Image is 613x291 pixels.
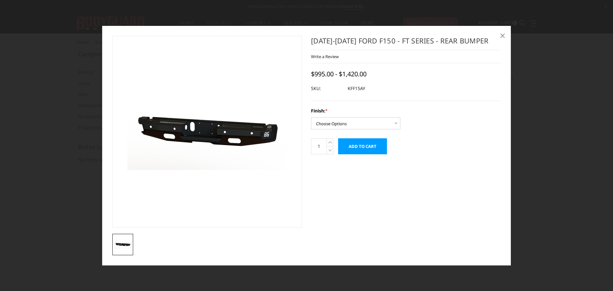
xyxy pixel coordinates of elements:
[338,138,387,154] input: Add to Cart
[311,83,343,94] dt: SKU:
[112,36,302,227] a: 2015-2020 Ford F150 - FT Series - Rear Bumper
[311,107,501,114] label: Finish:
[311,70,367,78] span: $995.00 - $1,420.00
[500,28,505,42] span: ×
[311,54,339,59] a: Write a Review
[581,260,613,291] iframe: Chat Widget
[348,83,365,94] dd: KFF15AY
[311,36,501,50] h1: [DATE]-[DATE] Ford F150 - FT Series - Rear Bumper
[114,241,132,249] img: 2015-2020 Ford F150 - FT Series - Rear Bumper
[497,30,508,41] a: Close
